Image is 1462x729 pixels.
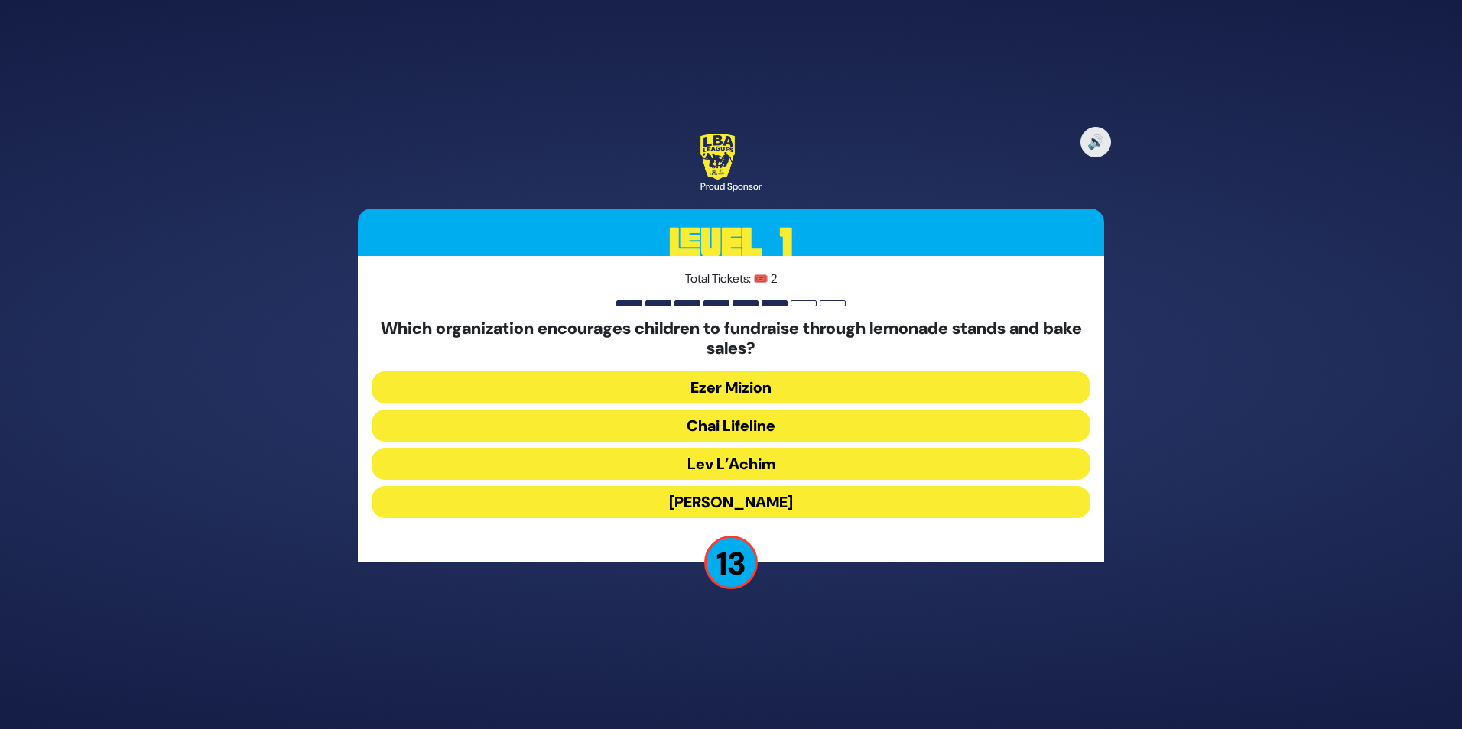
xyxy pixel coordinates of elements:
[372,319,1090,359] h5: Which organization encourages children to fundraise through lemonade stands and bake sales?
[704,536,758,589] p: 13
[358,209,1104,277] h3: Level 1
[372,270,1090,288] p: Total Tickets: 🎟️ 2
[700,180,762,193] div: Proud Sponsor
[372,448,1090,480] button: Lev L’Achim
[1080,127,1111,157] button: 🔊
[372,371,1090,403] button: Ezer Mizion
[700,134,735,180] img: LBA
[372,486,1090,518] button: [PERSON_NAME]
[372,410,1090,442] button: Chai Lifeline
